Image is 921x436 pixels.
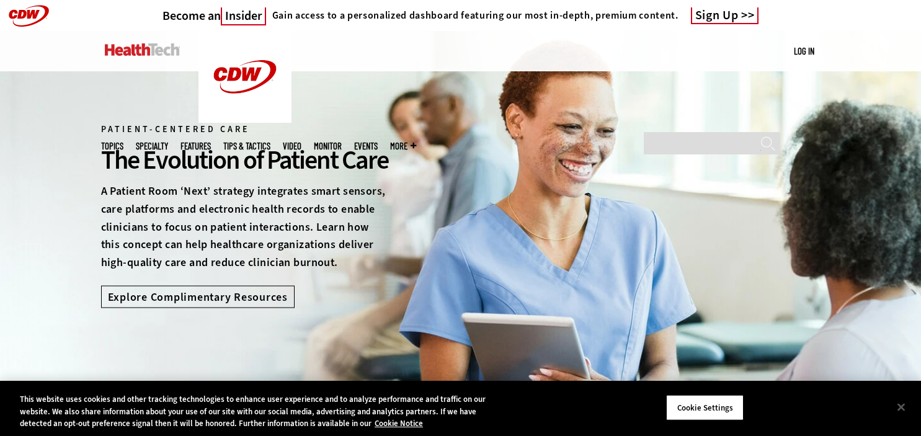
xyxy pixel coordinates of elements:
[105,43,180,56] img: Home
[180,141,211,151] a: Features
[283,141,301,151] a: Video
[272,9,679,22] h4: Gain access to a personalized dashboard featuring our most in-depth, premium content.
[162,8,266,24] h3: Become an
[101,285,295,308] a: Explore Complimentary Resources
[314,141,342,151] a: MonITor
[101,143,389,177] div: The Evolution of Patient Care
[354,141,378,151] a: Events
[390,141,416,151] span: More
[136,141,168,151] span: Specialty
[888,393,915,420] button: Close
[266,9,679,22] a: Gain access to a personalized dashboard featuring our most in-depth, premium content.
[794,45,814,58] div: User menu
[223,141,270,151] a: Tips & Tactics
[691,7,759,24] a: Sign Up
[375,418,423,429] a: More information about your privacy
[101,182,389,272] p: A Patient Room ‘Next’ strategy integrates smart sensors, care platforms and electronic health rec...
[101,141,123,151] span: Topics
[198,113,291,126] a: CDW
[20,393,507,430] div: This website uses cookies and other tracking technologies to enhance user experience and to analy...
[794,45,814,56] a: Log in
[666,394,744,420] button: Cookie Settings
[198,31,291,123] img: Home
[221,7,266,25] span: Insider
[162,8,266,24] a: Become anInsider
